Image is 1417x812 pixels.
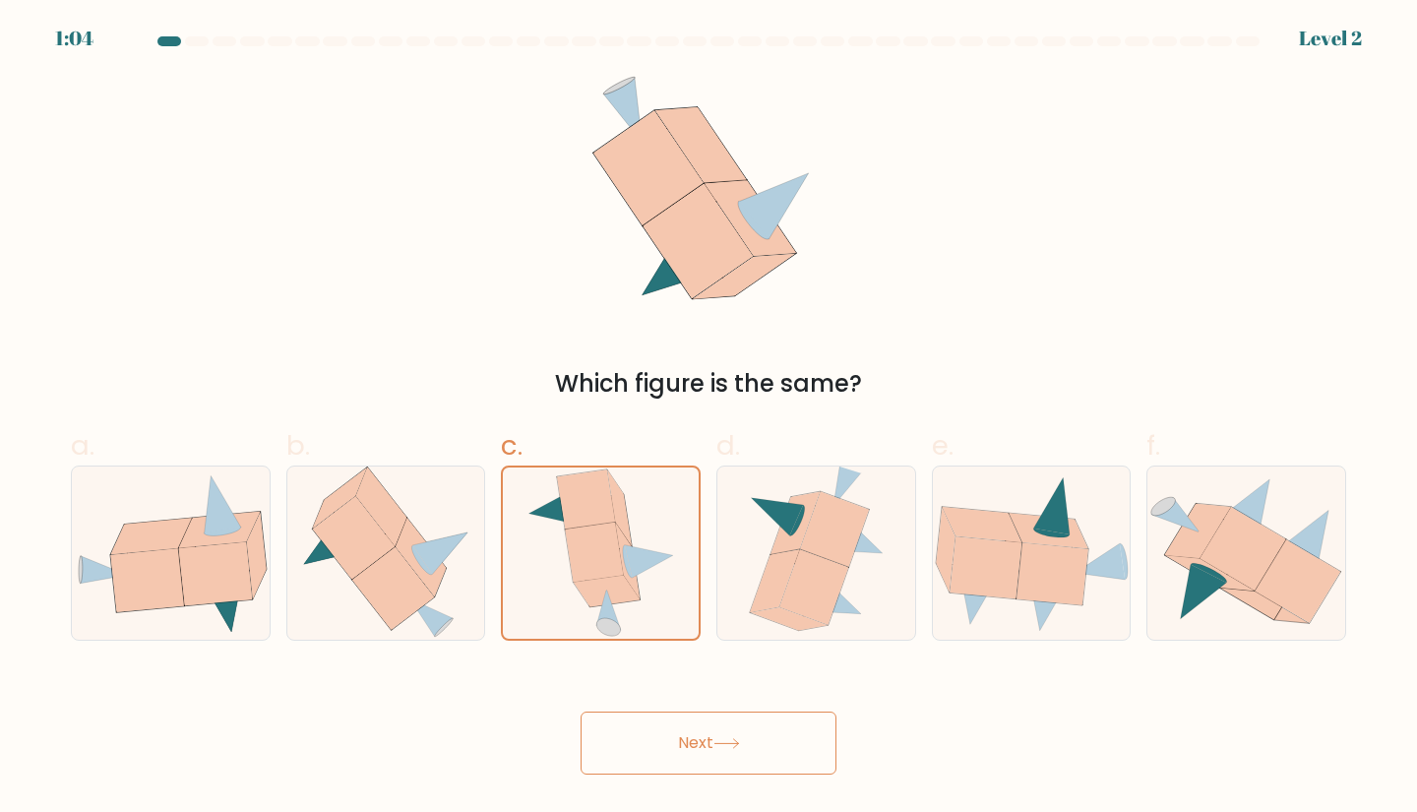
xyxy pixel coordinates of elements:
[286,426,310,465] span: b.
[1146,426,1160,465] span: f.
[932,426,954,465] span: e.
[1299,24,1362,53] div: Level 2
[501,426,523,465] span: c.
[71,426,94,465] span: a.
[581,712,836,775] button: Next
[55,24,93,53] div: 1:04
[83,366,1334,402] div: Which figure is the same?
[716,426,740,465] span: d.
